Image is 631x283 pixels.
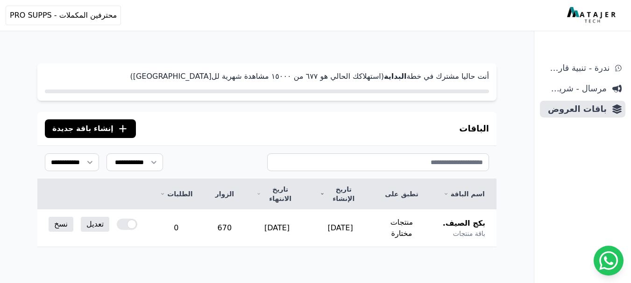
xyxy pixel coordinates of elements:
[453,229,485,238] span: باقة منتجات
[45,119,136,138] button: إنشاء باقة جديدة
[204,209,245,247] td: 670
[256,185,298,203] a: تاريخ الانتهاء
[45,71,489,82] p: أنت حاليا مشترك في خطة (استهلاكك الحالي هو ٦٧٧ من ١٥۰۰۰ مشاهدة شهرية لل[GEOGRAPHIC_DATA])
[567,7,618,24] img: MatajerTech Logo
[320,185,361,203] a: تاريخ الإنشاء
[372,179,431,209] th: تطبق على
[443,218,485,229] span: بكج الصيف.
[160,189,192,199] a: الطلبات
[204,179,245,209] th: الزوار
[149,209,204,247] td: 0
[52,123,113,134] span: إنشاء باقة جديدة
[49,217,73,232] a: نسخ
[544,82,607,95] span: مرسال - شريط دعاية
[459,122,489,135] h3: الباقات
[245,209,309,247] td: [DATE]
[81,217,109,232] a: تعديل
[384,72,406,81] strong: البداية
[6,6,121,25] button: محترفين المكملات - PRO SUPPS
[544,103,607,116] span: باقات العروض
[309,209,372,247] td: [DATE]
[372,209,431,247] td: منتجات مختارة
[10,10,117,21] span: محترفين المكملات - PRO SUPPS
[544,62,610,75] span: ندرة - تنبية قارب علي النفاذ
[443,189,485,199] a: اسم الباقة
